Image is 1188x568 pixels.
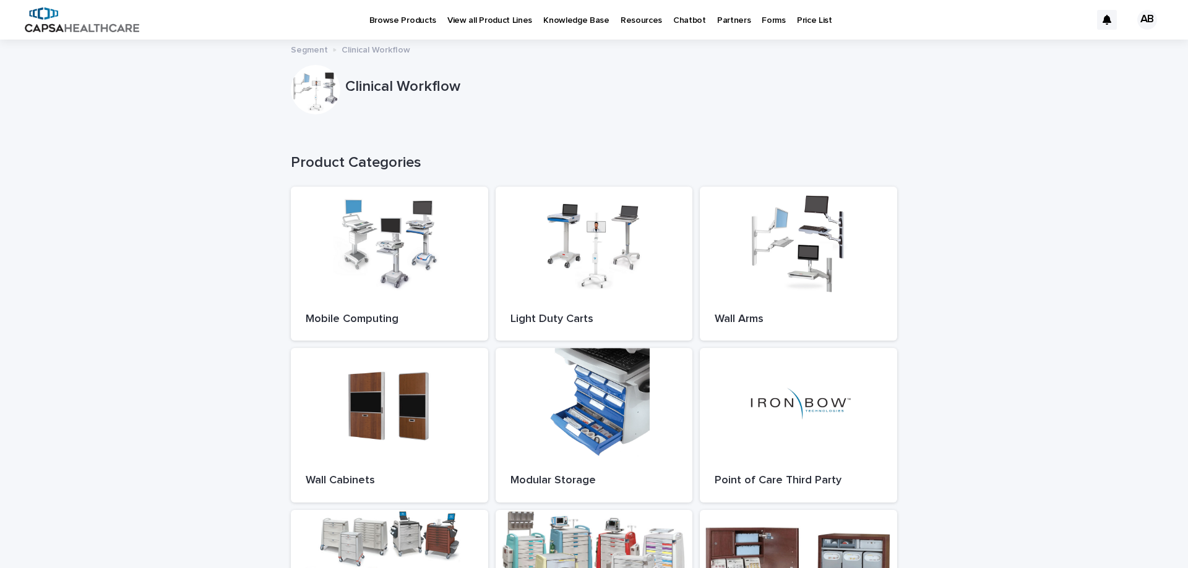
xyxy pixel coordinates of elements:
p: Clinical Workflow [342,42,410,56]
a: Wall Arms [700,187,897,341]
p: Point of Care Third Party [715,474,882,488]
a: Point of Care Third Party [700,348,897,502]
a: Wall Cabinets [291,348,488,502]
div: AB [1137,10,1157,30]
p: Light Duty Carts [510,313,678,326]
a: Light Duty Carts [496,187,693,341]
p: Wall Cabinets [306,474,473,488]
p: Wall Arms [715,313,882,326]
p: Modular Storage [510,474,678,488]
h1: Product Categories [291,154,897,172]
img: B5p4sRfuTuC72oLToeu7 [25,7,139,32]
p: Clinical Workflow [345,78,892,96]
p: Mobile Computing [306,313,473,326]
a: Mobile Computing [291,187,488,341]
p: Segment [291,42,328,56]
a: Modular Storage [496,348,693,502]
